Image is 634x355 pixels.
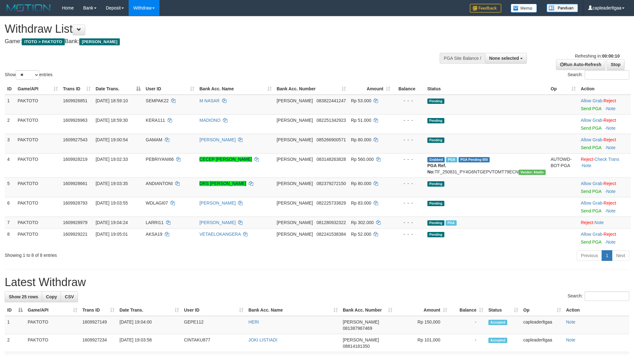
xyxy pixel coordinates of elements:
a: [PERSON_NAME] [199,200,236,206]
span: Rp 53.000 [351,98,371,103]
th: Game/API: activate to sort column ascending [15,83,60,95]
div: - - - [395,98,422,104]
th: Status [425,83,548,95]
span: 1609928979 [63,220,87,225]
span: [PERSON_NAME] [277,157,313,162]
span: Copy 082379272150 to clipboard [317,181,346,186]
td: PAKTOTO [15,177,60,197]
td: CINTAKU877 [181,334,246,352]
a: Allow Grab [581,232,602,237]
a: Note [606,106,616,111]
a: Check Trans [594,157,619,162]
th: Game/API: activate to sort column ascending [25,304,80,316]
div: - - - [395,137,422,143]
a: Allow Grab [581,200,602,206]
img: Button%20Memo.svg [511,4,537,13]
span: [PERSON_NAME] [277,137,313,142]
th: Date Trans.: activate to sort column descending [93,83,143,95]
span: Pending [427,99,444,104]
span: Marked by capleaderltgaa [446,157,457,162]
a: Send PGA [581,189,601,194]
span: [PERSON_NAME] [79,38,120,45]
td: 7 [5,217,15,228]
td: · [578,228,631,248]
th: Date Trans.: activate to sort column ascending [117,304,181,316]
img: panduan.png [547,4,578,12]
a: Run Auto-Refresh [556,59,605,70]
span: [DATE] 19:02:33 [96,157,128,162]
td: 3 [5,134,15,153]
span: [DATE] 19:03:35 [96,181,128,186]
td: AUTOWD-BOT-PGA [548,153,578,177]
td: 8 [5,228,15,248]
a: Reject [603,118,616,123]
span: Rp 51.000 [351,118,371,123]
span: Accepted [488,338,507,343]
span: Rp 52.000 [351,232,371,237]
a: Reject [581,157,593,162]
span: AKSA19 [146,232,162,237]
th: Status: activate to sort column ascending [486,304,521,316]
span: [PERSON_NAME] [277,200,313,206]
span: [DATE] 19:05:01 [96,232,128,237]
span: Rp 80.000 [351,137,371,142]
th: Bank Acc. Name: activate to sort column ascending [246,304,340,316]
span: [PERSON_NAME] [343,319,379,324]
h1: Withdraw List [5,23,416,35]
a: Note [606,239,616,245]
th: Amount: activate to sort column ascending [395,304,450,316]
b: PGA Ref. No: [427,163,446,174]
label: Search: [568,70,629,80]
td: Rp 101,000 [395,334,450,352]
a: Note [606,189,616,194]
a: [PERSON_NAME] [199,220,236,225]
td: - [450,316,486,334]
td: PAKTOTO [15,197,60,217]
td: 6 [5,197,15,217]
td: 1 [5,95,15,115]
span: [DATE] 19:03:55 [96,200,128,206]
a: Note [566,319,576,324]
span: Rp 302.000 [351,220,374,225]
th: Action [578,83,631,95]
span: ITOTO > PAKTOTO [22,38,65,45]
td: PAKTOTO [15,153,60,177]
th: Bank Acc. Number: activate to sort column ascending [274,83,348,95]
a: Stop [607,59,625,70]
td: GEPE112 [181,316,246,334]
td: Rp 150,000 [395,316,450,334]
td: · [578,197,631,217]
span: 1609926963 [63,118,87,123]
span: 1609929221 [63,232,87,237]
a: Send PGA [581,145,601,150]
span: Copy 081280932322 to clipboard [317,220,346,225]
span: Show 25 rows [9,294,38,299]
td: · [578,95,631,115]
th: Bank Acc. Name: activate to sort column ascending [197,83,274,95]
span: [PERSON_NAME] [277,181,313,186]
span: CSV [65,294,74,299]
th: User ID: activate to sort column ascending [143,83,197,95]
th: ID: activate to sort column descending [5,304,25,316]
a: JOKI LISTIADI [248,337,277,342]
td: PAKTOTO [15,217,60,228]
td: PAKTOTO [15,114,60,134]
input: Search: [585,70,629,80]
button: None selected [485,53,527,64]
span: WDLAGI07 [146,200,168,206]
a: Note [606,126,616,131]
strong: 00:00:10 [602,54,620,59]
span: SEMPAK22 [146,98,169,103]
th: ID [5,83,15,95]
span: · [581,98,603,103]
span: Copy 083822441247 to clipboard [317,98,346,103]
th: Trans ID: activate to sort column ascending [80,304,117,316]
span: · [581,137,603,142]
td: 5 [5,177,15,197]
span: · [581,118,603,123]
span: PEBRIYANI66 [146,157,174,162]
span: PGA Pending [459,157,490,162]
span: [DATE] 18:59:10 [96,98,128,103]
td: 4 [5,153,15,177]
span: 1609928793 [63,200,87,206]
